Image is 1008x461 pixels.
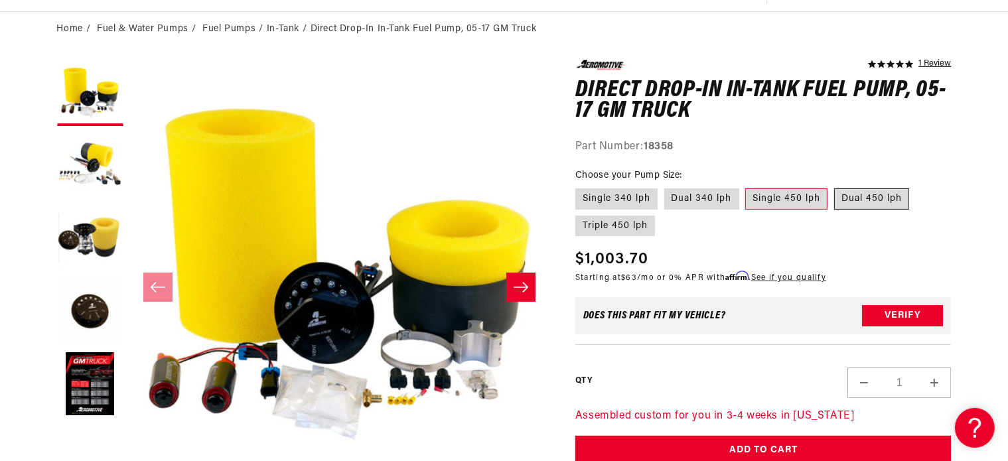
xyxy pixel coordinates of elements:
[575,271,826,284] p: Starting at /mo or 0% APR with .
[57,206,123,272] button: Load image 3 in gallery view
[575,408,952,425] p: Assembled custom for you in 3-4 weeks in [US_STATE]
[621,274,637,282] span: $63
[57,279,123,345] button: Load image 4 in gallery view
[57,60,123,126] button: Load image 1 in gallery view
[267,22,311,36] li: In-Tank
[575,168,684,182] legend: Choose your Pump Size:
[918,60,951,69] a: 1 reviews
[664,188,739,210] label: Dual 340 lph
[57,22,83,36] a: Home
[583,310,726,321] div: Does This part fit My vehicle?
[575,80,952,122] h1: Direct Drop-In In-Tank Fuel Pump, 05-17 GM Truck
[57,133,123,199] button: Load image 2 in gallery view
[575,375,592,387] label: QTY
[143,273,173,302] button: Slide left
[575,188,658,210] label: Single 340 lph
[862,305,943,326] button: Verify
[834,188,909,210] label: Dual 450 lph
[644,141,674,152] strong: 18358
[575,139,952,156] div: Part Number:
[575,247,649,271] span: $1,003.70
[311,22,537,36] li: Direct Drop-In In-Tank Fuel Pump, 05-17 GM Truck
[202,22,255,36] a: Fuel Pumps
[745,188,828,210] label: Single 450 lph
[57,22,952,36] nav: breadcrumbs
[751,274,826,282] a: See if you qualify - Learn more about Affirm Financing (opens in modal)
[575,216,655,237] label: Triple 450 lph
[97,22,188,36] a: Fuel & Water Pumps
[506,273,536,302] button: Slide right
[57,352,123,418] button: Load image 5 in gallery view
[726,271,749,281] span: Affirm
